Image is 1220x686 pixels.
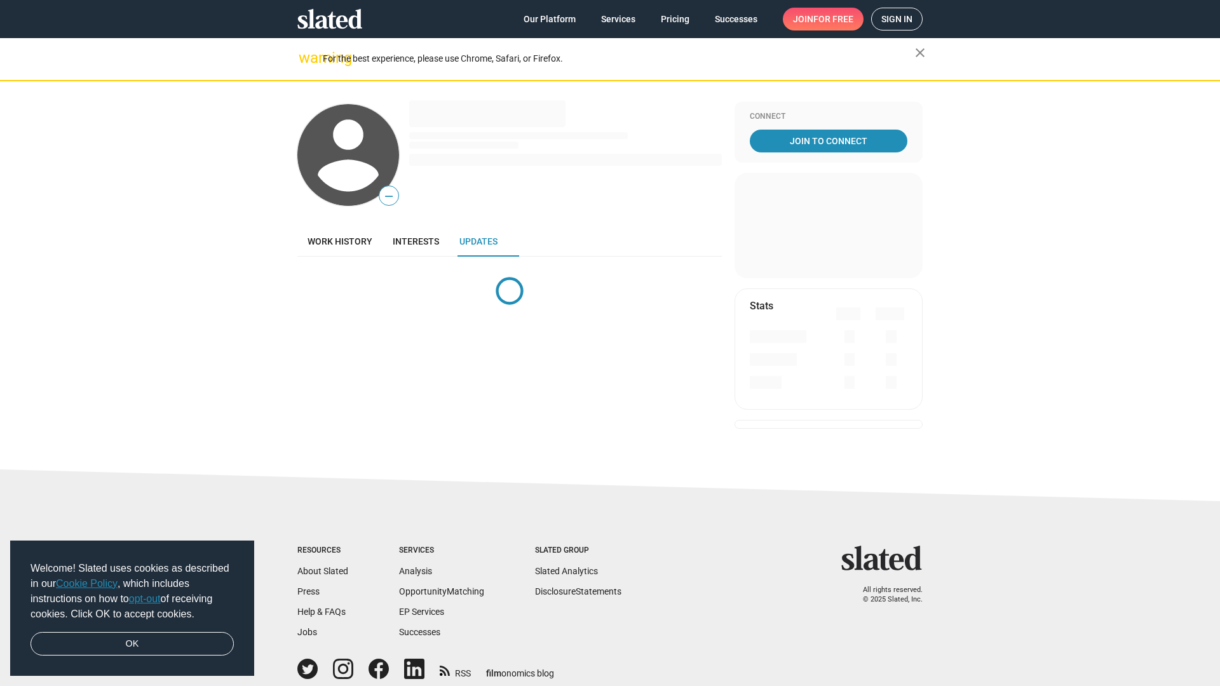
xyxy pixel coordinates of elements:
a: DisclosureStatements [535,586,621,596]
div: Services [399,546,484,556]
a: dismiss cookie message [30,632,234,656]
mat-card-title: Stats [750,299,773,313]
div: cookieconsent [10,541,254,676]
span: Successes [715,8,757,30]
a: Slated Analytics [535,566,598,576]
div: Slated Group [535,546,621,556]
a: Successes [705,8,768,30]
span: Welcome! Slated uses cookies as described in our , which includes instructions on how to of recei... [30,561,234,622]
span: Updates [459,236,498,246]
span: for free [813,8,853,30]
a: Sign in [871,8,923,30]
span: film [486,668,501,678]
span: Services [601,8,635,30]
a: Interests [383,226,449,257]
mat-icon: warning [299,50,314,65]
a: EP Services [399,607,444,617]
a: RSS [440,660,471,680]
a: Services [591,8,646,30]
div: For the best experience, please use Chrome, Safari, or Firefox. [323,50,915,67]
a: Our Platform [513,8,586,30]
a: Joinfor free [783,8,864,30]
a: Pricing [651,8,700,30]
a: About Slated [297,566,348,576]
a: Updates [449,226,508,257]
a: OpportunityMatching [399,586,484,596]
div: Resources [297,546,348,556]
span: Join To Connect [752,130,905,152]
span: Sign in [881,8,912,30]
a: Successes [399,627,440,637]
div: Connect [750,112,907,122]
span: Interests [393,236,439,246]
a: opt-out [129,593,161,604]
span: Join [793,8,853,30]
a: Join To Connect [750,130,907,152]
a: Work history [297,226,383,257]
a: Cookie Policy [56,578,118,589]
span: Work history [308,236,372,246]
p: All rights reserved. © 2025 Slated, Inc. [850,586,923,604]
a: filmonomics blog [486,657,554,680]
a: Jobs [297,627,317,637]
a: Analysis [399,566,432,576]
a: Press [297,586,320,596]
a: Help & FAQs [297,607,346,617]
mat-icon: close [912,45,928,60]
span: Our Platform [524,8,576,30]
span: Pricing [661,8,689,30]
span: — [379,188,398,205]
